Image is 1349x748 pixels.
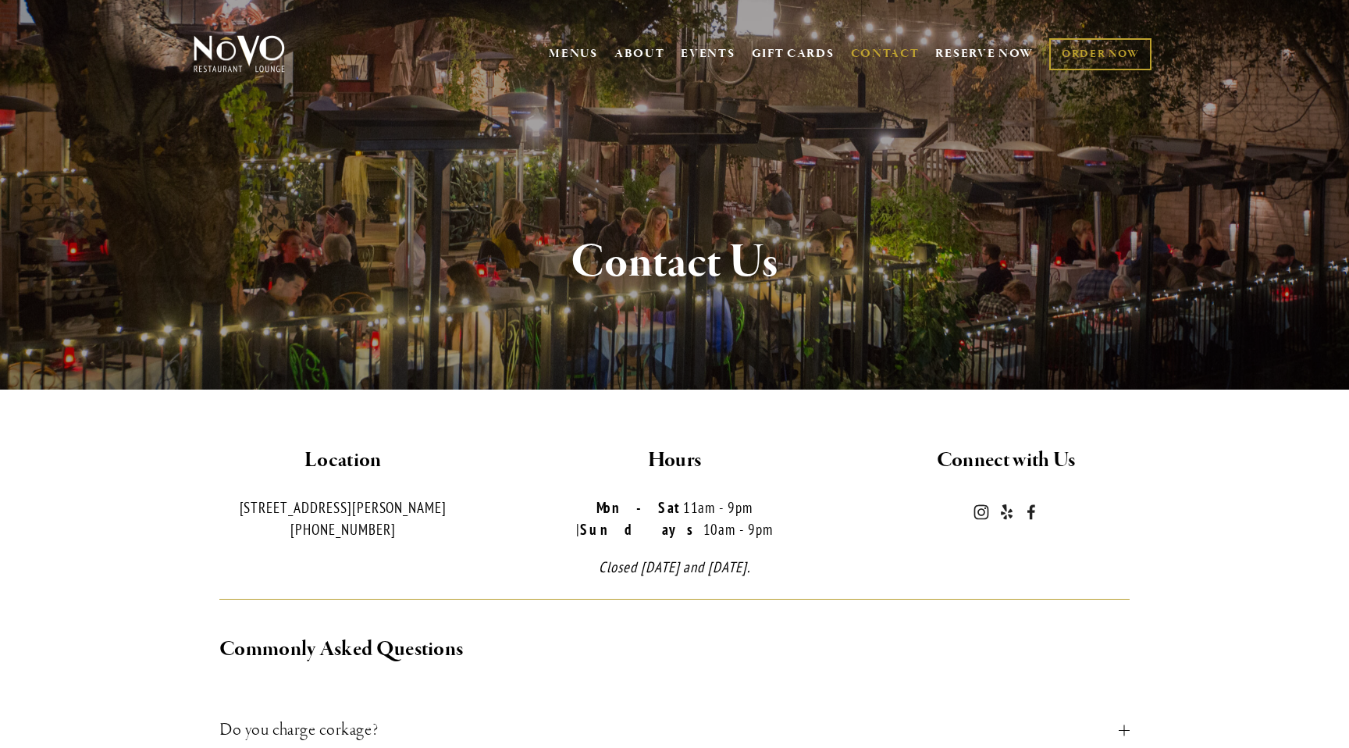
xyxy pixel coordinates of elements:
[935,39,1034,69] a: RESERVE NOW
[599,557,750,576] em: Closed [DATE] and [DATE].
[973,504,989,520] a: Instagram
[522,497,828,541] p: 11am - 9pm | 10am - 9pm
[614,46,665,62] a: ABOUT
[571,233,778,292] strong: Contact Us
[190,34,288,73] img: Novo Restaurant &amp; Lounge
[549,46,598,62] a: MENUS
[851,39,920,69] a: CONTACT
[522,444,828,477] h2: Hours
[596,498,683,517] strong: Mon-Sat
[998,504,1014,520] a: Yelp
[1049,38,1151,70] a: ORDER NOW
[681,46,735,62] a: EVENTS
[190,444,496,477] h2: Location
[752,39,835,69] a: GIFT CARDS
[580,520,703,539] strong: Sundays
[219,633,1130,666] h2: Commonly Asked Questions
[219,716,1119,744] span: Do you charge corkage?
[853,444,1159,477] h2: Connect with Us
[190,497,496,541] p: [STREET_ADDRESS][PERSON_NAME] [PHONE_NUMBER]
[1023,504,1039,520] a: Novo Restaurant and Lounge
